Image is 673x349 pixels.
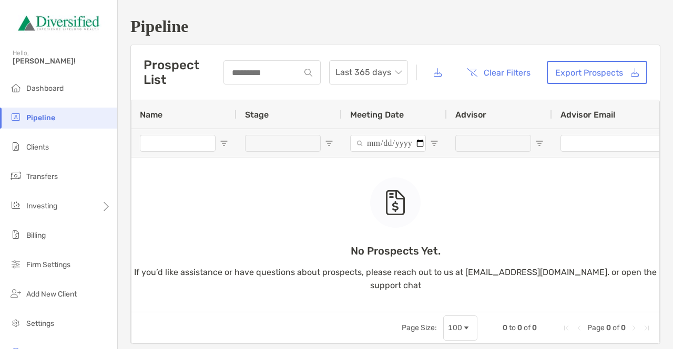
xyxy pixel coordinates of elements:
span: of [613,323,619,332]
span: 0 [503,323,507,332]
span: Add New Client [26,290,77,299]
img: clients icon [9,140,22,153]
span: Pipeline [26,113,55,122]
p: If you’d like assistance or have questions about prospects, please reach out to us at [EMAIL_ADDR... [131,266,659,292]
span: Dashboard [26,84,64,93]
img: investing icon [9,199,22,211]
div: Page Size [443,315,477,341]
span: Last 365 days [335,61,402,84]
img: input icon [304,69,312,77]
div: Last Page [643,324,651,332]
span: Page [587,323,605,332]
span: Settings [26,319,54,328]
img: Zoe Logo [13,4,105,42]
img: settings icon [9,316,22,329]
img: firm-settings icon [9,258,22,270]
h1: Pipeline [130,17,660,36]
img: empty state icon [385,190,406,215]
img: billing icon [9,228,22,241]
span: Investing [26,202,57,210]
p: No Prospects Yet. [131,245,659,258]
span: 0 [621,323,626,332]
img: add_new_client icon [9,287,22,300]
div: 100 [448,323,462,332]
div: Previous Page [575,324,583,332]
span: of [524,323,531,332]
div: Page Size: [402,323,437,332]
div: Next Page [630,324,638,332]
div: First Page [562,324,570,332]
button: Clear Filters [458,61,538,84]
img: dashboard icon [9,81,22,94]
span: Transfers [26,172,58,181]
span: [PERSON_NAME]! [13,57,111,66]
img: pipeline icon [9,111,22,123]
span: 0 [532,323,537,332]
span: Firm Settings [26,260,70,269]
h3: Prospect List [144,58,223,87]
span: 0 [606,323,611,332]
a: Export Prospects [547,61,647,84]
span: to [509,323,516,332]
span: Billing [26,231,46,240]
span: Clients [26,143,49,152]
span: 0 [517,323,522,332]
img: transfers icon [9,170,22,182]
